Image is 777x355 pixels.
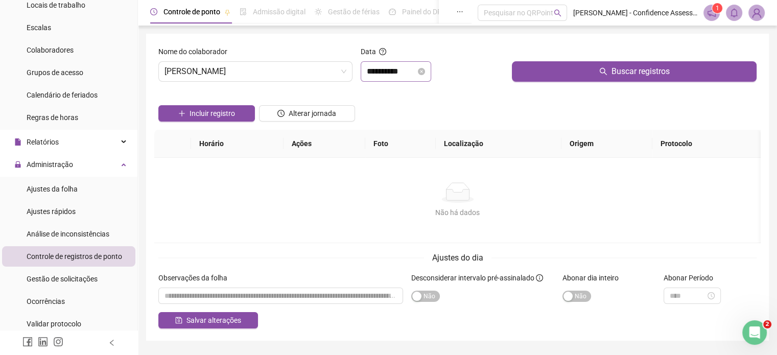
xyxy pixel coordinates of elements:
[365,130,436,158] th: Foto
[27,91,98,99] span: Calendário de feriados
[191,130,284,158] th: Horário
[289,108,336,119] span: Alterar jornada
[175,317,182,324] span: save
[27,68,83,77] span: Grupos de acesso
[27,46,74,54] span: Colaboradores
[27,185,78,193] span: Ajustes da folha
[38,337,48,347] span: linkedin
[167,207,748,218] div: Não há dados
[652,130,761,158] th: Protocolo
[436,130,561,158] th: Localização
[716,5,719,12] span: 1
[178,110,185,117] span: plus
[22,337,33,347] span: facebook
[379,48,386,55] span: question-circle
[27,230,109,238] span: Análise de inconsistências
[536,274,543,281] span: info-circle
[158,46,234,57] label: Nome do colaborador
[14,138,21,146] span: file
[432,253,483,263] span: Ajustes do dia
[27,275,98,283] span: Gestão de solicitações
[573,7,697,18] span: [PERSON_NAME] - Confidence Assessoria e Administração de Condominios
[402,8,442,16] span: Painel do DP
[163,8,220,16] span: Controle de ponto
[224,9,230,15] span: pushpin
[158,105,255,122] button: Incluir registro
[27,113,78,122] span: Regras de horas
[27,138,59,146] span: Relatórios
[284,130,365,158] th: Ações
[418,68,425,75] span: close-circle
[27,252,122,261] span: Controle de registros de ponto
[27,207,76,216] span: Ajustes rápidos
[27,320,81,328] span: Validar protocolo
[277,110,285,117] span: clock-circle
[763,320,771,328] span: 2
[240,8,247,15] span: file-done
[456,8,463,15] span: ellipsis
[599,67,607,76] span: search
[158,312,258,328] button: Salvar alterações
[253,8,305,16] span: Admissão digital
[664,272,720,283] label: Abonar Período
[186,315,241,326] span: Salvar alterações
[729,8,739,17] span: bell
[512,61,757,82] button: Buscar registros
[554,9,561,17] span: search
[611,65,670,78] span: Buscar registros
[53,337,63,347] span: instagram
[742,320,767,345] iframe: Intercom live chat
[27,160,73,169] span: Administração
[27,297,65,305] span: Ocorrências
[707,8,716,17] span: notification
[158,272,234,283] label: Observações da folha
[14,161,21,168] span: lock
[562,272,625,283] label: Abonar dia inteiro
[190,108,235,119] span: Incluir registro
[328,8,380,16] span: Gestão de férias
[259,110,356,119] a: Alterar jornada
[749,5,764,20] img: 78724
[361,48,376,56] span: Data
[561,130,652,158] th: Origem
[164,62,346,81] span: SAMUEL MENDES ALMEIDA
[315,8,322,15] span: sun
[27,23,51,32] span: Escalas
[27,1,85,9] span: Locais de trabalho
[150,8,157,15] span: clock-circle
[712,3,722,13] sup: 1
[259,105,356,122] button: Alterar jornada
[108,339,115,346] span: left
[389,8,396,15] span: dashboard
[411,274,534,282] span: Desconsiderar intervalo pré-assinalado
